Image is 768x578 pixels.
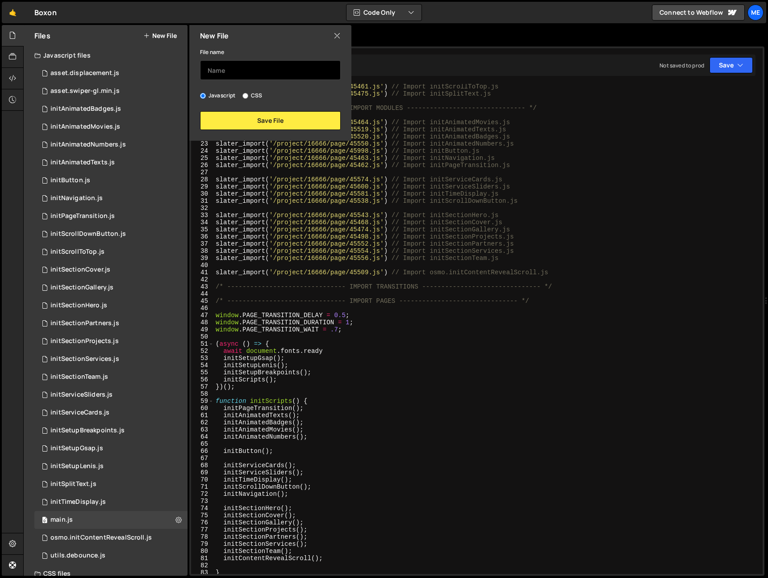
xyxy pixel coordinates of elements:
div: 16666/45459.js [34,422,188,440]
div: initSectionPartners.js [50,319,119,327]
div: 51 [191,340,214,348]
div: 70 [191,476,214,483]
div: 16666/45519.js [34,154,188,172]
button: New File [143,32,177,39]
div: 16666/45509.js [34,529,188,547]
div: 61 [191,412,214,419]
div: 16666/45463.js [34,189,188,207]
div: initAnimatedMovies.js [50,123,120,131]
div: 16666/45998.js [34,172,188,189]
div: initAnimatedNumbers.js [50,141,126,149]
div: initScrollToTop.js [50,248,104,256]
input: Javascript [200,93,206,99]
div: 53 [191,355,214,362]
div: 77 [191,526,214,533]
div: 38 [191,247,214,255]
div: 45 [191,297,214,305]
div: 79 [191,540,214,548]
div: initSetupGsap.js [50,444,103,452]
div: 81 [191,555,214,562]
div: 16666/45468.js [34,261,188,279]
div: initServiceCards.js [50,409,109,417]
div: 16666/45520.js [34,100,188,118]
div: 71 [191,483,214,490]
div: utils.debounce.js [50,552,105,560]
div: 16666/45581.js [34,493,188,511]
div: 30 [191,190,214,197]
div: Not saved to prod [659,62,704,69]
div: 64 [191,433,214,440]
div: 42 [191,276,214,283]
label: CSS [242,91,262,100]
div: 28 [191,176,214,183]
div: 16666/45471.js [34,547,188,565]
div: 76 [191,519,214,526]
div: initSetupBreakpoints.js [50,427,125,435]
div: 26 [191,162,214,169]
div: initNavigation.js [50,194,103,202]
div: 16666/45461.js [34,243,188,261]
div: 32 [191,205,214,212]
div: 16666/45543.js [34,297,188,314]
label: File name [200,48,224,57]
div: Javascript files [24,46,188,64]
div: 16666/45554.js [34,350,188,368]
div: 66 [191,448,214,455]
div: 37 [191,240,214,247]
div: asset.displacement.js [50,69,119,77]
a: 🤙 [2,2,24,23]
div: 16666/45460.js [34,457,188,475]
div: initSetupLenis.js [50,462,104,470]
label: Javascript [200,91,236,100]
div: 57 [191,383,214,390]
div: 33 [191,212,214,219]
div: initButton.js [50,176,90,184]
div: 43 [191,283,214,290]
div: initPageTransition.js [50,212,115,220]
div: 39 [191,255,214,262]
div: 55 [191,369,214,376]
div: 68 [191,462,214,469]
div: 29 [191,183,214,190]
div: 52 [191,348,214,355]
div: 16666/45552.js [34,314,188,332]
div: osmo.initContentRevealScroll.js [50,534,152,542]
span: 0 [42,517,47,524]
div: initServiceSliders.js [50,391,113,399]
div: 16666/45556.js [34,368,188,386]
div: 50 [191,333,214,340]
div: 23 [191,140,214,147]
a: Me [747,4,764,21]
div: initSectionGallery.js [50,284,113,292]
div: 16666/45469.js [34,64,188,82]
div: 34 [191,219,214,226]
a: Connect to Webflow [652,4,745,21]
div: initSectionHero.js [50,302,107,310]
div: 16666/45462.js [34,207,188,225]
div: 65 [191,440,214,448]
div: 16666/45550.js [34,136,188,154]
div: main.js [50,516,73,524]
div: 73 [191,498,214,505]
div: 75 [191,512,214,519]
div: 67 [191,455,214,462]
div: initSplitText.js [50,480,96,488]
div: 47 [191,312,214,319]
div: initSectionServices.js [50,355,119,363]
div: 16666/45475.js [34,475,188,493]
div: 63 [191,426,214,433]
div: 60 [191,405,214,412]
div: 48 [191,319,214,326]
div: 16666/45464.js [34,118,188,136]
div: 82 [191,562,214,569]
div: 16666/45560.js [34,82,188,100]
div: 59 [191,398,214,405]
button: Save [710,57,753,73]
input: Name [200,60,341,80]
div: initTimeDisplay.js [50,498,106,506]
div: 74 [191,505,214,512]
div: 31 [191,197,214,205]
div: 16666/45538.js [34,225,188,243]
h2: Files [34,31,50,41]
